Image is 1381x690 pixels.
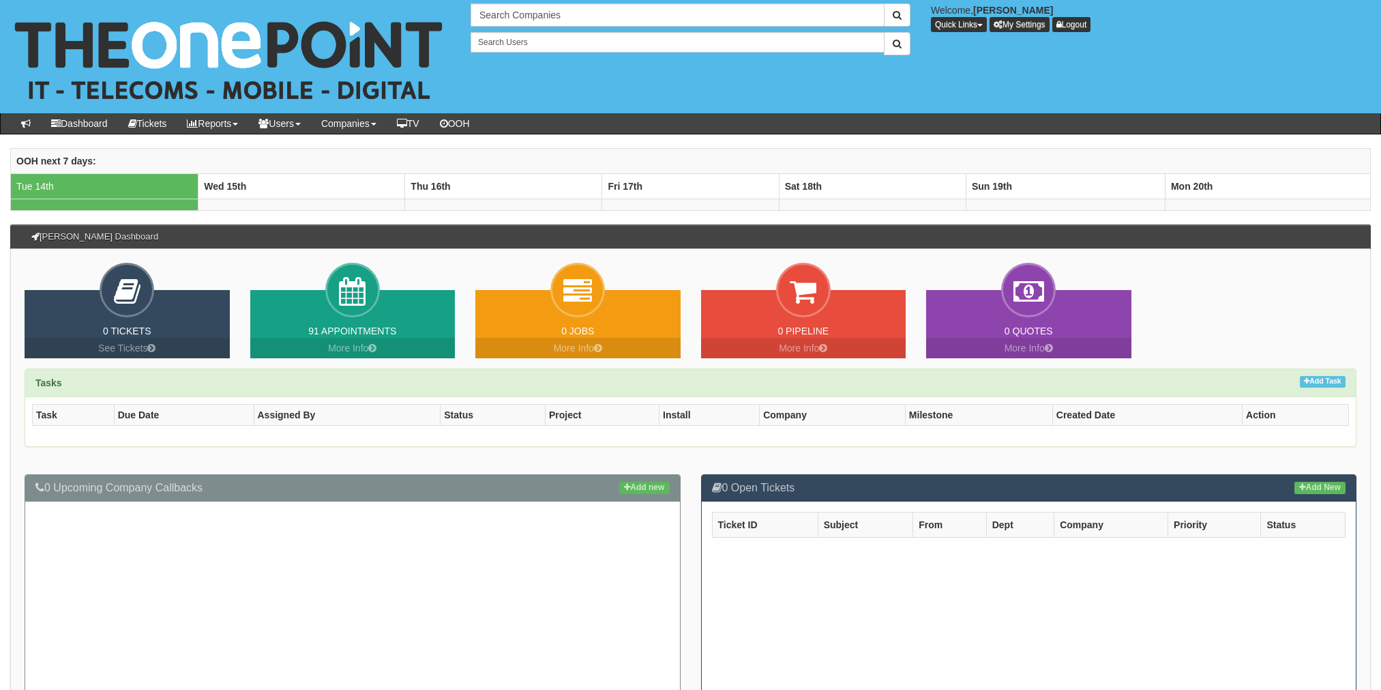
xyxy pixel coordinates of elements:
h3: 0 Open Tickets [712,482,1346,494]
th: Dept [986,512,1054,537]
button: Quick Links [931,17,987,32]
th: OOH next 7 days: [11,148,1371,173]
a: Add new [619,482,669,494]
th: Thu 16th [405,173,602,199]
a: More Info [926,338,1131,358]
a: Companies [311,113,387,134]
th: Created Date [1052,404,1242,425]
th: Status [1261,512,1346,537]
th: Mon 20th [1165,173,1370,199]
th: Subject [818,512,913,537]
a: 0 Pipeline [777,326,829,336]
a: TV [387,113,430,134]
th: Fri 17th [602,173,779,199]
th: Priority [1168,512,1261,537]
th: From [913,512,986,537]
th: Action [1243,404,1349,425]
th: Company [1054,512,1168,537]
a: Add Task [1300,376,1346,388]
a: 0 Tickets [103,326,151,336]
a: Dashboard [41,113,118,134]
a: See Tickets [25,338,230,358]
a: My Settings [990,17,1050,32]
a: Add New [1294,482,1346,494]
a: Users [248,113,311,134]
a: Tickets [118,113,177,134]
th: Sat 18th [779,173,966,199]
a: More Info [475,338,681,358]
a: 0 Jobs [561,326,594,336]
th: Status [441,404,546,425]
th: Assigned By [254,404,441,425]
th: Company [760,404,906,425]
th: Wed 15th [198,173,405,199]
a: More Info [701,338,906,358]
td: Tue 14th [11,173,198,199]
a: More Info [250,338,456,358]
a: 0 Quotes [1005,326,1053,336]
a: Reports [177,113,248,134]
th: Milestone [905,404,1052,425]
h3: 0 Upcoming Company Callbacks [35,482,670,494]
th: Due Date [114,404,254,425]
th: Sun 19th [966,173,1165,199]
strong: Tasks [35,377,62,388]
b: [PERSON_NAME] [973,5,1053,16]
div: Welcome, [921,3,1381,32]
th: Project [546,404,659,425]
a: Logout [1052,17,1091,32]
a: OOH [430,113,480,134]
th: Ticket ID [712,512,818,537]
th: Task [33,404,115,425]
th: Install [659,404,760,425]
input: Search Companies [471,3,885,27]
a: 91 Appointments [308,326,396,336]
h3: [PERSON_NAME] Dashboard [25,225,165,248]
input: Search Users [471,32,885,53]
